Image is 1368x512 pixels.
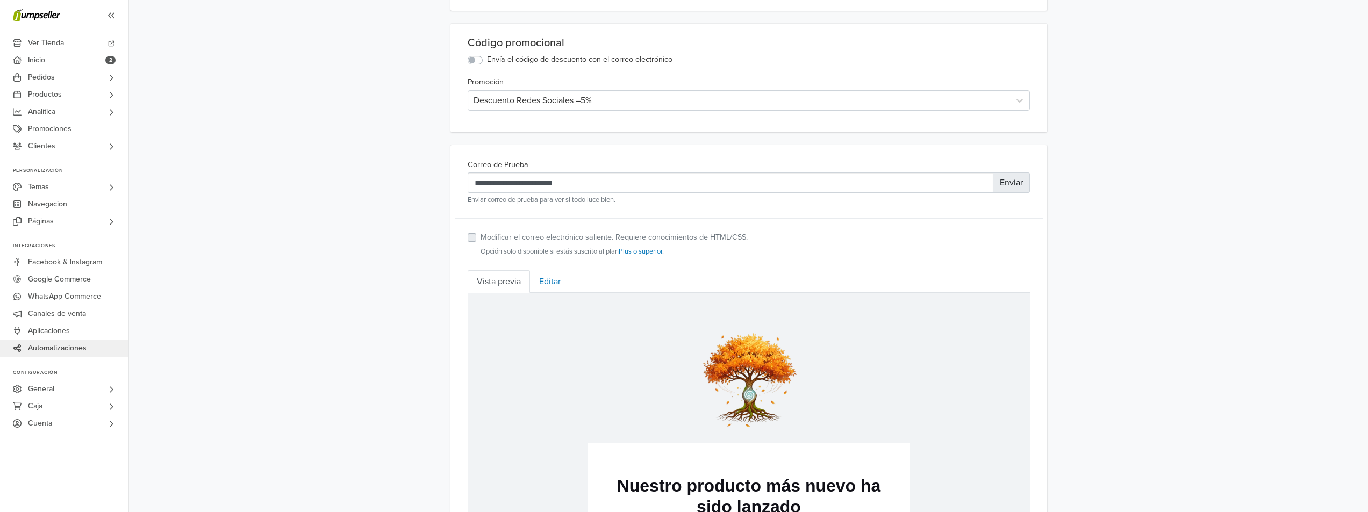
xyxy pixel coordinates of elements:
span: Clientes [28,138,55,155]
button: Enviar [993,172,1030,193]
a: Plus o superior [619,247,662,256]
small: Enviar correo de prueba para ver si todo luce bien. [468,195,1030,205]
span: Temas [28,178,49,196]
span: Canales de venta [28,305,86,322]
strong: 7,50€ [270,425,292,434]
span: Aplicaciones [28,322,70,340]
label: Envía el código de descuento con el correo electrónico [487,54,672,66]
input: Recipient's username [468,172,993,193]
a: Editar [530,270,570,293]
span: General [28,380,54,398]
span: Google Commerce [28,271,91,288]
span: Páginas [28,213,54,230]
span: Productos [28,86,62,103]
span: Ver Tienda [28,34,64,52]
span: WhatsApp Commerce [28,288,101,305]
p: Personalización [13,168,128,174]
label: Modificar el correo electrónico saliente. Requiere conocimientos de HTML/CSS. [481,232,748,243]
span: Promociones [28,120,71,138]
span: Caja [28,398,42,415]
span: Cuenta [28,415,52,432]
h1: Nuestro producto más nuevo ha sido lanzado [131,183,432,225]
span: 2 [105,56,116,64]
a: Comprar ahora [226,442,335,467]
span: Automatizaciones [28,340,87,357]
span: Facebook & Instagram [28,254,102,271]
p: ¡Te presentamos tu nuevo imprescindible! 🌟 Eleva tu estilo de vida sin esfuerzo con este innovado... [131,246,432,298]
span: Navegacion [28,196,67,213]
div: Código promocional [468,37,1030,49]
p: Configuración [13,370,128,376]
label: Correo de Prueba [468,159,528,171]
img: Hidrofragancia para Difusor Raíz de Angélica Euroscents 75 ml [233,314,330,410]
img: LOGO_20_C3_80RBOL_20FONDO_20TRANSPARENTE.png [227,32,335,140]
label: Promoción [468,76,504,88]
small: Opción solo disponible si estás suscrito al plan . [481,247,748,257]
span: Pedidos [28,69,55,86]
p: Integraciones [13,243,128,249]
a: Vista previa [468,270,530,293]
span: Analítica [28,103,55,120]
span: Inicio [28,52,45,69]
strong: Hidrofragancia para Difusor Raíz [PERSON_NAME] Euroscents 75 ml [140,412,422,421]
